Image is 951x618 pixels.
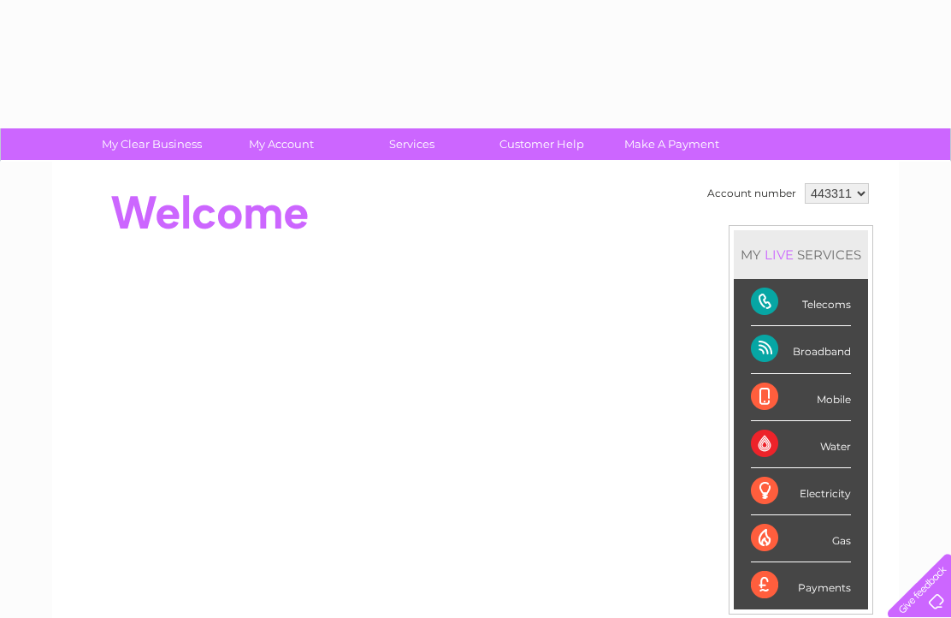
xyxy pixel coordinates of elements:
a: Make A Payment [601,128,742,160]
a: My Account [211,128,352,160]
a: Customer Help [471,128,612,160]
div: LIVE [761,247,797,263]
div: Broadband [751,326,851,373]
a: My Clear Business [81,128,222,160]
a: Services [341,128,482,160]
div: Electricity [751,468,851,515]
div: Mobile [751,374,851,421]
div: Payments [751,562,851,609]
div: MY SERVICES [734,230,868,279]
td: Account number [703,179,800,208]
div: Gas [751,515,851,562]
div: Water [751,421,851,468]
div: Telecoms [751,279,851,326]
